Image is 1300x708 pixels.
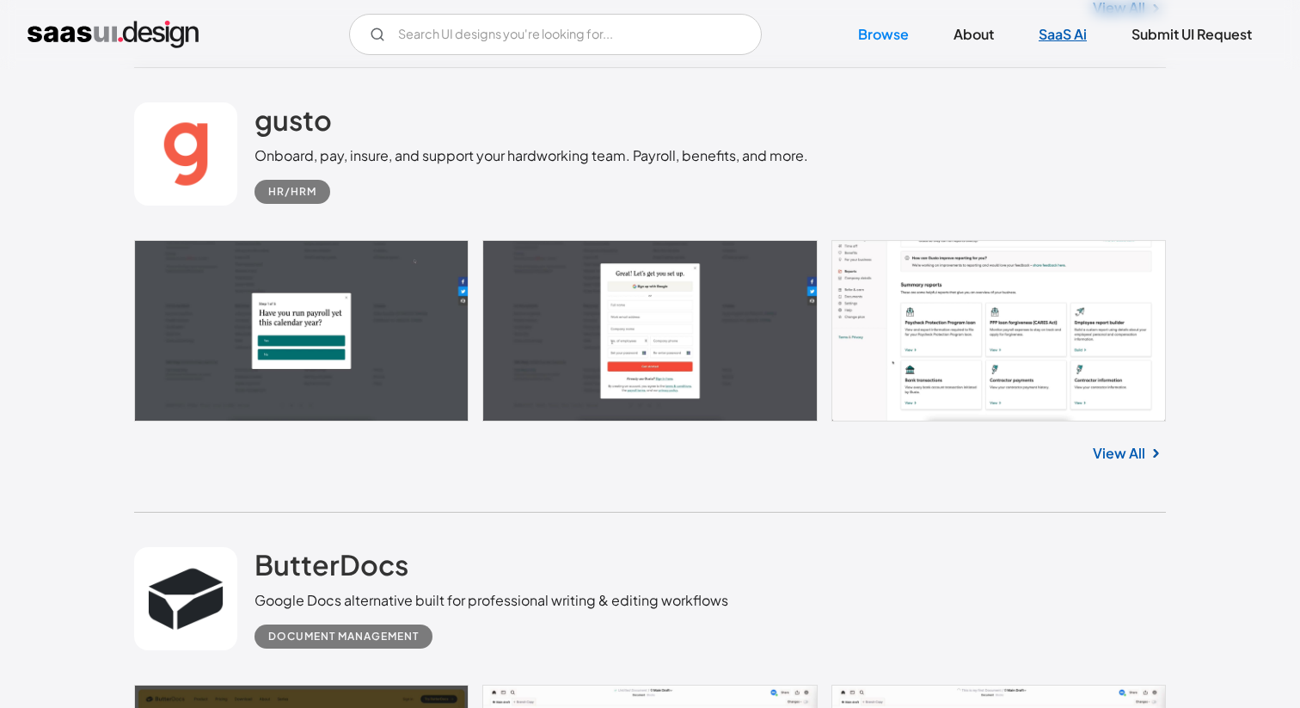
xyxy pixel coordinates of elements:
[254,547,408,590] a: ButterDocs
[1111,15,1272,53] a: Submit UI Request
[254,102,332,145] a: gusto
[268,626,419,647] div: Document Management
[268,182,316,202] div: HR/HRM
[254,102,332,137] h2: gusto
[1093,443,1145,464] a: View All
[28,21,199,48] a: home
[349,14,762,55] form: Email Form
[254,590,728,611] div: Google Docs alternative built for professional writing & editing workflows
[933,15,1015,53] a: About
[837,15,929,53] a: Browse
[254,145,808,166] div: Onboard, pay, insure, and support your hardworking team. Payroll, benefits, and more.
[349,14,762,55] input: Search UI designs you're looking for...
[1018,15,1107,53] a: SaaS Ai
[254,547,408,582] h2: ButterDocs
